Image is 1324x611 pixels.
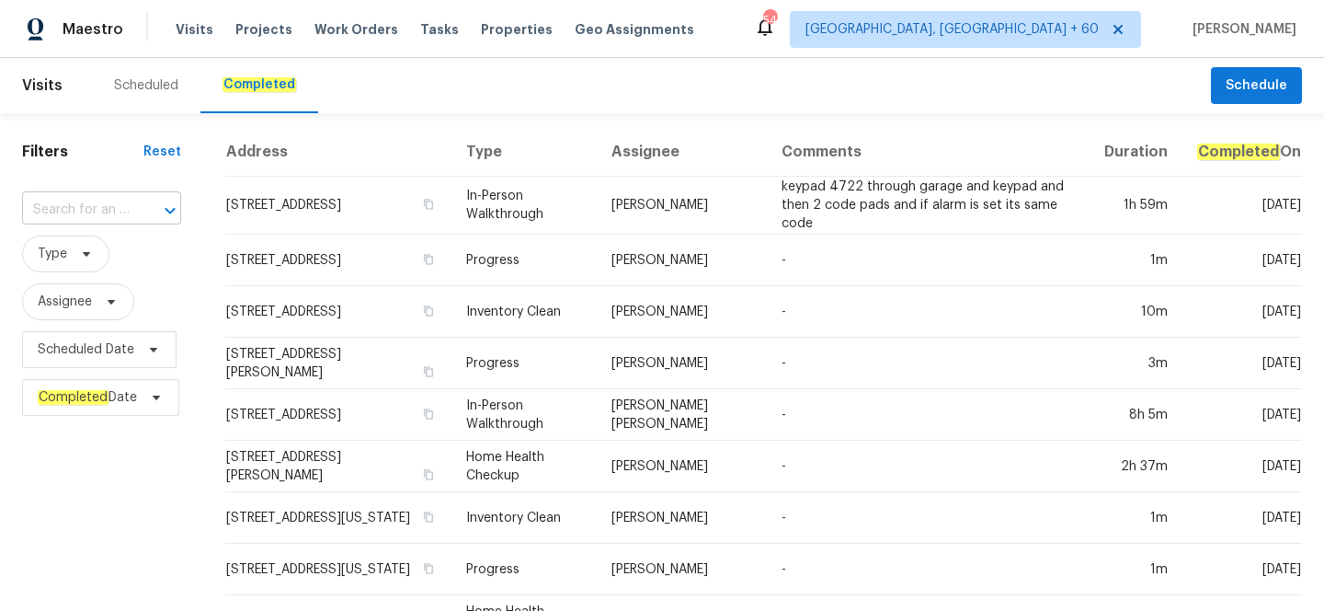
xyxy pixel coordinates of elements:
[1197,144,1280,160] em: Completed
[225,177,451,235] td: [STREET_ADDRESS]
[1090,128,1182,177] th: Duration
[63,20,123,39] span: Maestro
[225,286,451,338] td: [STREET_ADDRESS]
[420,467,437,483] button: Copy Address
[597,235,767,286] td: [PERSON_NAME]
[1182,128,1302,177] th: On
[420,23,459,36] span: Tasks
[1185,20,1296,39] span: [PERSON_NAME]
[767,389,1090,441] td: -
[225,338,451,389] td: [STREET_ADDRESS][PERSON_NAME]
[176,20,213,39] span: Visits
[114,76,178,95] div: Scheduled
[1090,286,1182,338] td: 10m
[225,441,451,492] td: [STREET_ADDRESS][PERSON_NAME]
[767,544,1090,595] td: -
[767,177,1090,235] td: keypad 4722 through garage and keypad and then 2 code pads and if alarm is set its same code
[420,560,437,577] button: Copy Address
[1226,75,1287,98] span: Schedule
[763,11,776,29] div: 547
[481,20,553,39] span: Properties
[767,441,1090,492] td: -
[225,492,451,544] td: [STREET_ADDRESS][US_STATE]
[420,303,437,319] button: Copy Address
[1090,544,1182,595] td: 1m
[225,235,451,286] td: [STREET_ADDRESS]
[451,544,597,595] td: Progress
[38,245,67,263] span: Type
[597,128,767,177] th: Assignee
[451,389,597,441] td: In-Person Walkthrough
[767,492,1090,544] td: -
[1182,177,1302,235] td: [DATE]
[767,286,1090,338] td: -
[451,441,597,492] td: Home Health Checkup
[597,177,767,235] td: [PERSON_NAME]
[143,143,181,161] div: Reset
[451,235,597,286] td: Progress
[420,509,437,525] button: Copy Address
[420,251,437,268] button: Copy Address
[225,128,451,177] th: Address
[1182,235,1302,286] td: [DATE]
[451,286,597,338] td: Inventory Clean
[451,177,597,235] td: In-Person Walkthrough
[597,389,767,441] td: [PERSON_NAME] [PERSON_NAME]
[805,20,1099,39] span: [GEOGRAPHIC_DATA], [GEOGRAPHIC_DATA] + 60
[314,20,398,39] span: Work Orders
[1090,492,1182,544] td: 1m
[38,340,134,359] span: Scheduled Date
[22,65,63,106] span: Visits
[38,388,137,407] span: Date
[597,338,767,389] td: [PERSON_NAME]
[597,286,767,338] td: [PERSON_NAME]
[235,20,292,39] span: Projects
[767,128,1090,177] th: Comments
[420,363,437,380] button: Copy Address
[1182,286,1302,338] td: [DATE]
[767,338,1090,389] td: -
[575,20,694,39] span: Geo Assignments
[767,235,1090,286] td: -
[22,143,143,161] h1: Filters
[223,77,296,92] em: Completed
[420,406,437,422] button: Copy Address
[1090,441,1182,492] td: 2h 37m
[1090,235,1182,286] td: 1m
[22,196,130,225] input: Search for an address...
[420,196,437,213] button: Copy Address
[451,338,597,389] td: Progress
[225,389,451,441] td: [STREET_ADDRESS]
[1182,338,1302,389] td: [DATE]
[1211,67,1302,105] button: Schedule
[38,390,108,405] em: Completed
[1182,544,1302,595] td: [DATE]
[451,128,597,177] th: Type
[1090,338,1182,389] td: 3m
[1182,389,1302,441] td: [DATE]
[38,293,92,311] span: Assignee
[225,544,451,595] td: [STREET_ADDRESS][US_STATE]
[157,198,183,224] button: Open
[1182,441,1302,492] td: [DATE]
[597,544,767,595] td: [PERSON_NAME]
[1090,177,1182,235] td: 1h 59m
[597,492,767,544] td: [PERSON_NAME]
[597,441,767,492] td: [PERSON_NAME]
[451,492,597,544] td: Inventory Clean
[1182,492,1302,544] td: [DATE]
[1090,389,1182,441] td: 8h 5m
